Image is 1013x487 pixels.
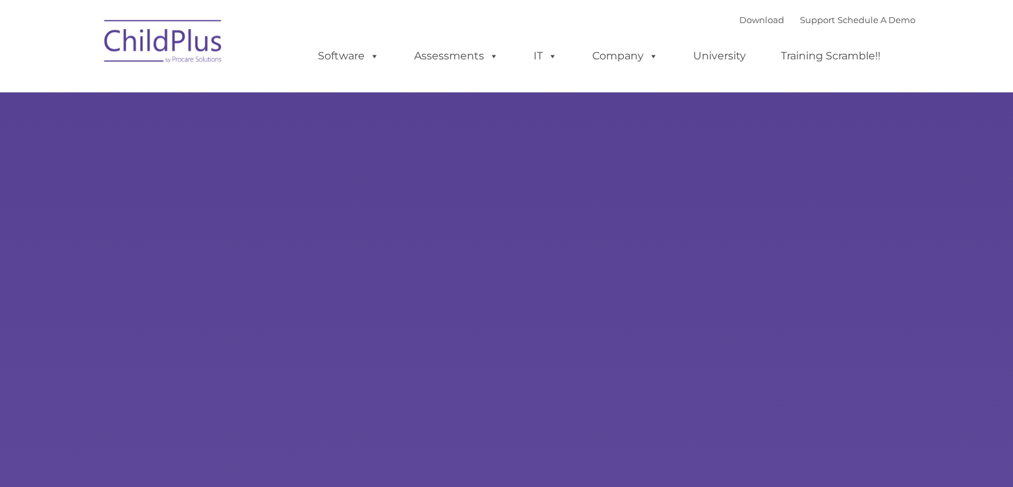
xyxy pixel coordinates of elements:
a: Support [800,15,835,25]
a: Download [739,15,784,25]
a: Training Scramble!! [768,43,894,69]
a: University [680,43,759,69]
a: Assessments [401,43,512,69]
font: | [739,15,915,25]
a: Schedule A Demo [838,15,915,25]
a: IT [520,43,570,69]
img: ChildPlus by Procare Solutions [98,11,230,77]
a: Company [579,43,671,69]
a: Software [305,43,392,69]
